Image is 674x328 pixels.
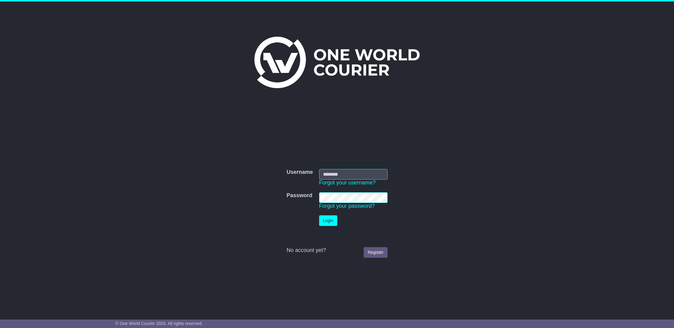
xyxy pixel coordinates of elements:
[286,169,313,176] label: Username
[286,192,312,199] label: Password
[319,215,337,226] button: Login
[115,321,203,326] span: © One World Courier 2025. All rights reserved.
[364,247,387,258] a: Register
[319,203,375,209] a: Forgot your password?
[286,247,387,254] div: No account yet?
[254,37,420,88] img: One World
[319,180,376,186] a: Forgot your username?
